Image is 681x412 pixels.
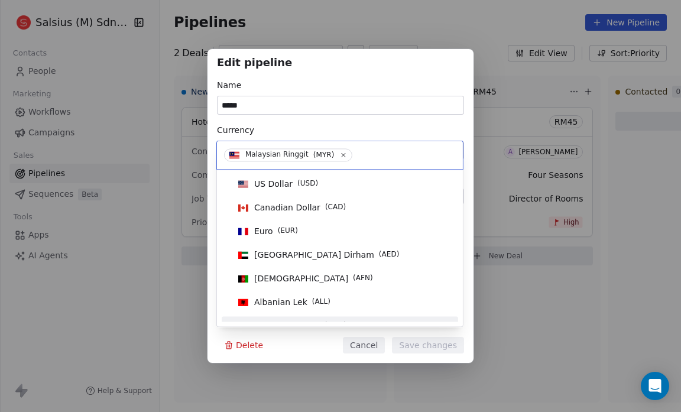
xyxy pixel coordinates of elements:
[254,249,374,261] span: [GEOGRAPHIC_DATA] Dirham
[254,225,273,237] span: Euro
[254,178,293,190] span: US Dollar
[379,249,400,261] span: ( AED )
[254,202,320,213] span: Canadian Dollar
[297,178,318,190] span: ( USD )
[313,150,335,160] span: ( MYR )
[254,320,320,332] span: Armenian Dram
[245,150,309,160] span: Malaysian Ringgit
[312,296,330,308] span: ( ALL )
[325,202,346,213] span: ( CAD )
[254,296,307,308] span: Albanian Lek
[325,320,346,332] span: ( AMD )
[254,272,348,284] span: [DEMOGRAPHIC_DATA]
[278,225,298,237] span: ( EUR )
[353,272,373,284] span: ( AFN )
